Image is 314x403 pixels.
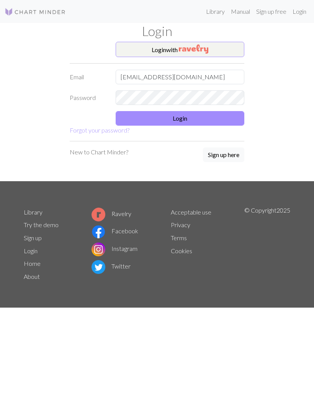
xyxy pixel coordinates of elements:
p: New to Chart Minder? [70,147,128,157]
a: Forgot your password? [70,126,129,134]
img: Facebook logo [92,225,105,239]
img: Logo [5,7,66,16]
a: Login [24,247,38,254]
a: Cookies [171,247,192,254]
a: About [24,273,40,280]
a: Try the demo [24,221,59,228]
img: Twitter logo [92,260,105,274]
button: Loginwith [116,42,244,57]
label: Email [65,70,111,84]
button: Sign up here [203,147,244,162]
label: Password [65,90,111,105]
a: Sign up free [253,4,289,19]
a: Library [24,208,43,216]
img: Ravelry [179,44,208,54]
button: Login [116,111,244,126]
a: Twitter [92,262,131,270]
a: Instagram [92,245,137,252]
h1: Login [19,23,295,39]
img: Ravelry logo [92,208,105,221]
a: Acceptable use [171,208,211,216]
a: Ravelry [92,210,131,217]
p: © Copyright 2025 [244,206,290,283]
a: Manual [228,4,253,19]
a: Facebook [92,227,138,234]
a: Sign up here [203,147,244,163]
a: Terms [171,234,187,241]
a: Home [24,260,41,267]
a: Login [289,4,309,19]
a: Library [203,4,228,19]
a: Privacy [171,221,190,228]
a: Sign up [24,234,42,241]
img: Instagram logo [92,242,105,256]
